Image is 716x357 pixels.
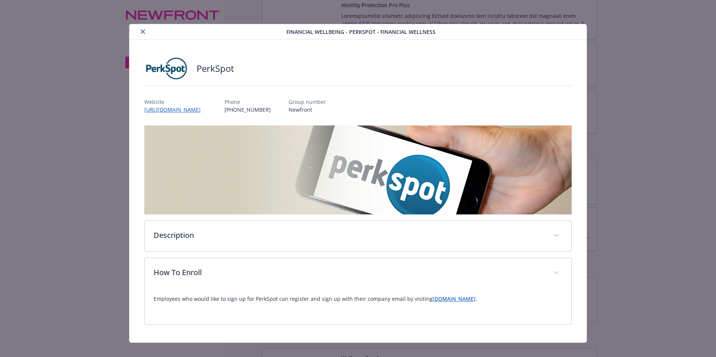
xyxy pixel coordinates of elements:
button: close [138,27,147,36]
p: Description [154,230,545,241]
span: Financial Wellbeing - PerkSpot - Financial Wellness [286,28,436,36]
a: [URL][DOMAIN_NAME] [144,106,207,113]
p: Newfront [289,106,326,114]
h2: PerkSpot [197,62,234,75]
img: PerkSpot [144,57,189,80]
p: Website [144,98,207,106]
p: Phone [224,98,271,106]
p: Group number [289,98,326,106]
p: Employees who would like to sign up for PerkSpot can register and sign up with their company emai... [154,294,563,303]
p: How To Enroll [154,267,545,278]
div: How To Enroll [145,258,572,289]
div: How To Enroll [145,289,572,324]
div: Description [145,221,572,251]
img: banner [144,125,572,214]
a: [DOMAIN_NAME] [433,295,475,302]
div: details for plan Financial Wellbeing - PerkSpot - Financial Wellness [72,24,644,343]
p: [PHONE_NUMBER] [224,106,271,114]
